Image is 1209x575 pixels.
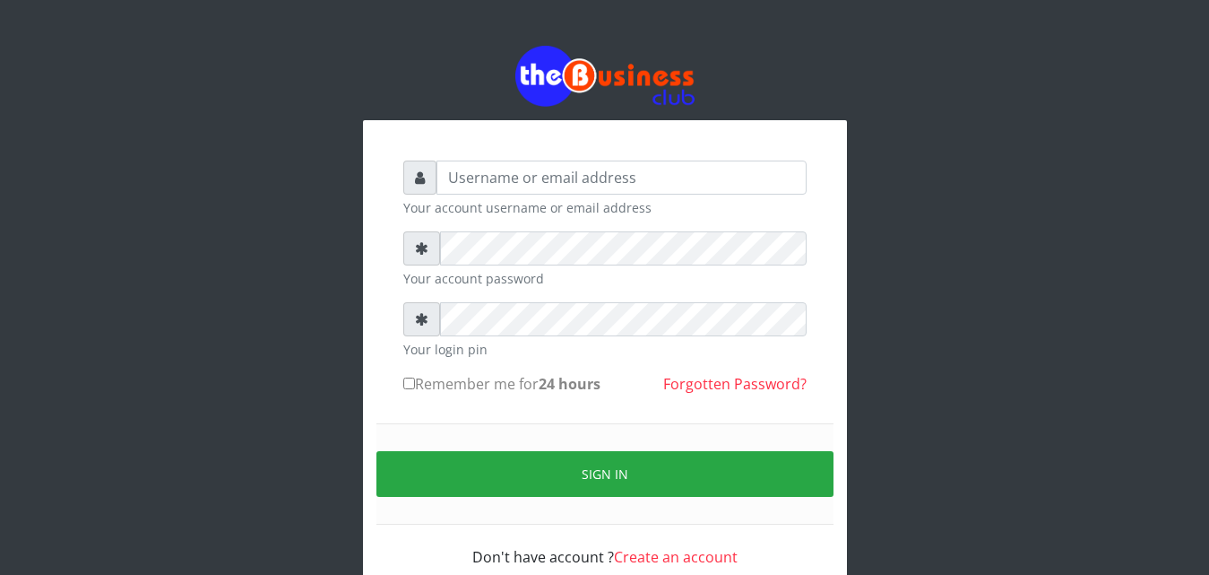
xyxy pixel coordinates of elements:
input: Remember me for24 hours [403,378,415,389]
button: Sign in [376,451,833,497]
a: Forgotten Password? [663,374,807,394]
label: Remember me for [403,373,600,395]
small: Your login pin [403,340,807,359]
a: Create an account [614,547,738,567]
div: Don't have account ? [403,525,807,568]
input: Username or email address [436,161,807,195]
b: 24 hours [539,374,600,394]
small: Your account username or email address [403,198,807,217]
small: Your account password [403,269,807,288]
